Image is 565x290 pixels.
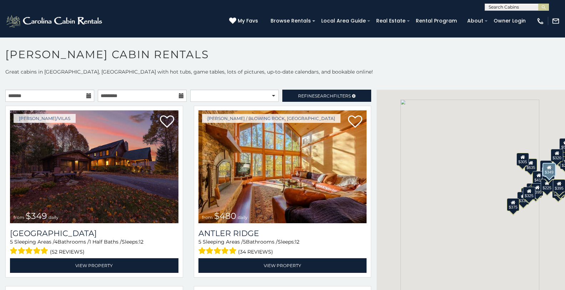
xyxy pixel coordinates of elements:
span: daily [49,215,59,220]
a: [PERSON_NAME] / Blowing Rock, [GEOGRAPHIC_DATA] [202,114,340,123]
a: Owner Login [490,15,529,26]
div: $225 [541,179,553,192]
span: daily [238,215,248,220]
div: Sleeping Areas / Bathrooms / Sleeps: [198,238,367,256]
a: About [464,15,487,26]
span: 12 [295,239,299,245]
span: Search [315,93,333,99]
img: White-1-2.png [5,14,104,28]
span: 5 [243,239,246,245]
div: $635 [525,159,537,171]
span: My Favs [238,17,258,25]
span: 1 Half Baths / [89,239,122,245]
span: from [202,215,213,220]
span: (52 reviews) [50,247,85,256]
a: Local Area Guide [318,15,369,26]
a: Browse Rentals [267,15,314,26]
img: 1714397585_thumbnail.jpeg [198,110,367,223]
div: $565 [540,160,552,173]
a: from $349 daily [10,110,178,223]
div: $349 [543,163,555,176]
a: Rental Program [412,15,460,26]
span: 12 [139,239,143,245]
span: from [14,215,24,220]
a: [PERSON_NAME]/Vilas [14,114,76,123]
a: [GEOGRAPHIC_DATA] [10,229,178,238]
a: My Favs [229,17,260,25]
div: $320 [551,149,563,162]
div: $410 [533,171,545,184]
h3: Diamond Creek Lodge [10,229,178,238]
div: $395 [531,183,543,196]
span: 4 [54,239,57,245]
a: from $480 daily [198,110,367,223]
span: (34 reviews) [238,247,273,256]
div: Sleeping Areas / Bathrooms / Sleeps: [10,238,178,256]
span: 5 [10,239,13,245]
a: Add to favorites [160,115,174,130]
div: $375 [507,198,519,211]
a: RefineSearchFilters [282,90,371,102]
img: mail-regular-white.png [552,17,560,25]
a: Antler Ridge [198,229,367,238]
img: phone-regular-white.png [536,17,544,25]
a: Real Estate [373,15,409,26]
a: View Property [10,258,178,273]
span: $349 [26,211,47,221]
span: $480 [214,211,236,221]
img: 1756500887_thumbnail.jpeg [10,110,178,223]
div: $305 [516,153,529,166]
span: 5 [198,239,201,245]
a: Add to favorites [348,115,362,130]
div: $325 [523,187,535,200]
a: View Property [198,258,367,273]
span: Refine Filters [298,93,351,99]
